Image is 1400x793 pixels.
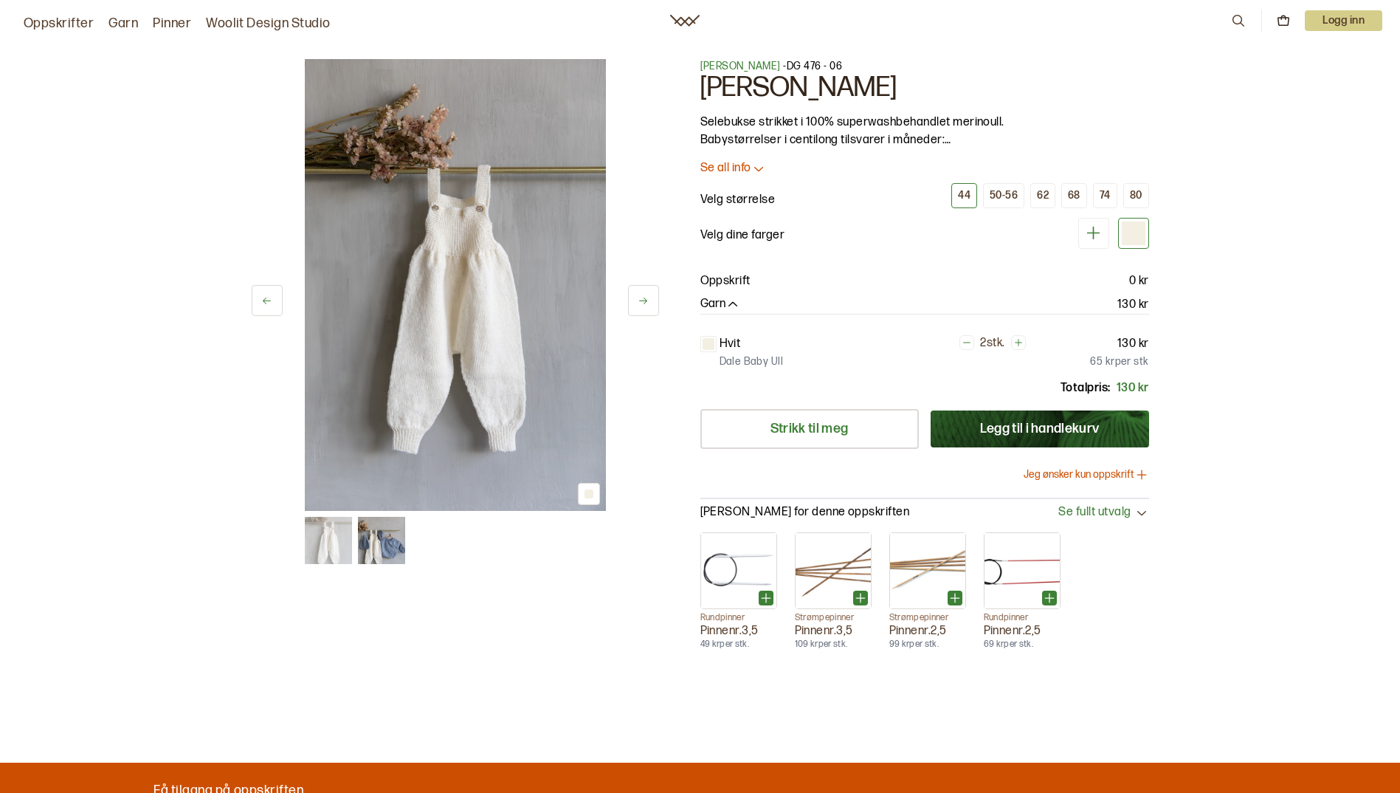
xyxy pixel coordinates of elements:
button: 62 [1030,183,1055,208]
img: Pinne [890,533,965,608]
p: 49 kr per stk. [700,639,777,650]
button: Garn [700,297,740,312]
a: Woolit [670,15,700,27]
img: Pinne [796,533,871,608]
p: Se all info [700,161,751,176]
button: [PERSON_NAME] for denne oppskriftenSe fullt utvalg [700,505,1149,521]
span: Se fullt utvalg [1058,505,1131,521]
h1: [PERSON_NAME] [700,74,1149,102]
div: Hvit [1118,218,1149,249]
a: Strikk til meg [700,409,919,449]
p: Strømpepinner [889,612,966,624]
div: 80 [1130,189,1142,202]
p: Rundpinner [984,612,1061,624]
p: 130 kr [1117,380,1149,397]
button: Legg til i handlekurv [931,411,1149,447]
img: Pinne [701,533,776,608]
button: 50-56 [983,183,1024,208]
p: 65 kr per stk [1090,354,1148,369]
p: Logg inn [1305,10,1382,31]
p: Totalpris: [1061,380,1111,397]
p: Dale Baby Ull [720,354,783,369]
button: User dropdown [1305,10,1382,31]
p: 2 stk. [980,336,1004,351]
div: 62 [1037,189,1049,202]
a: Oppskrifter [24,13,94,34]
p: Selebukse strikket i 100% superwashbehandlet merinoull. [700,114,1149,131]
button: 44 [951,183,977,208]
p: Velg størrelse [700,191,776,209]
img: Bilde av oppskrift [305,59,606,511]
p: Babystørrelser i centilong tilsvarer i måneder: [700,131,1149,149]
a: Woolit Design Studio [206,13,331,34]
a: [PERSON_NAME] [700,60,781,72]
p: Rundpinner [700,612,777,624]
p: Pinnenr. 3,5 [795,624,872,639]
div: 44 [958,189,970,202]
p: Pinnenr. 2,5 [889,624,966,639]
p: 130 kr [1117,335,1149,353]
a: Garn [108,13,138,34]
button: Jeg ønsker kun oppskrift [1024,467,1149,482]
p: - DG 476 - 06 [700,59,1149,74]
p: 130 kr [1117,296,1149,314]
button: 74 [1093,183,1117,208]
p: Strømpepinner [795,612,872,624]
button: 68 [1061,183,1087,208]
p: [PERSON_NAME] for denne oppskriften [700,505,910,521]
p: 109 kr per stk. [795,639,872,650]
p: Oppskrift [700,272,751,290]
p: Pinnenr. 2,5 [984,624,1061,639]
button: Se all info [700,161,1149,176]
a: Pinner [153,13,191,34]
p: Velg dine farger [700,227,785,244]
img: Pinne [985,533,1060,608]
p: Hvit [720,335,741,353]
p: 69 kr per stk. [984,639,1061,650]
p: Pinnenr. 3,5 [700,624,777,639]
p: 0 kr [1129,272,1149,290]
p: 99 kr per stk. [889,639,966,650]
div: 68 [1068,189,1080,202]
div: 50-56 [990,189,1018,202]
button: 80 [1123,183,1149,208]
div: 74 [1100,189,1111,202]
